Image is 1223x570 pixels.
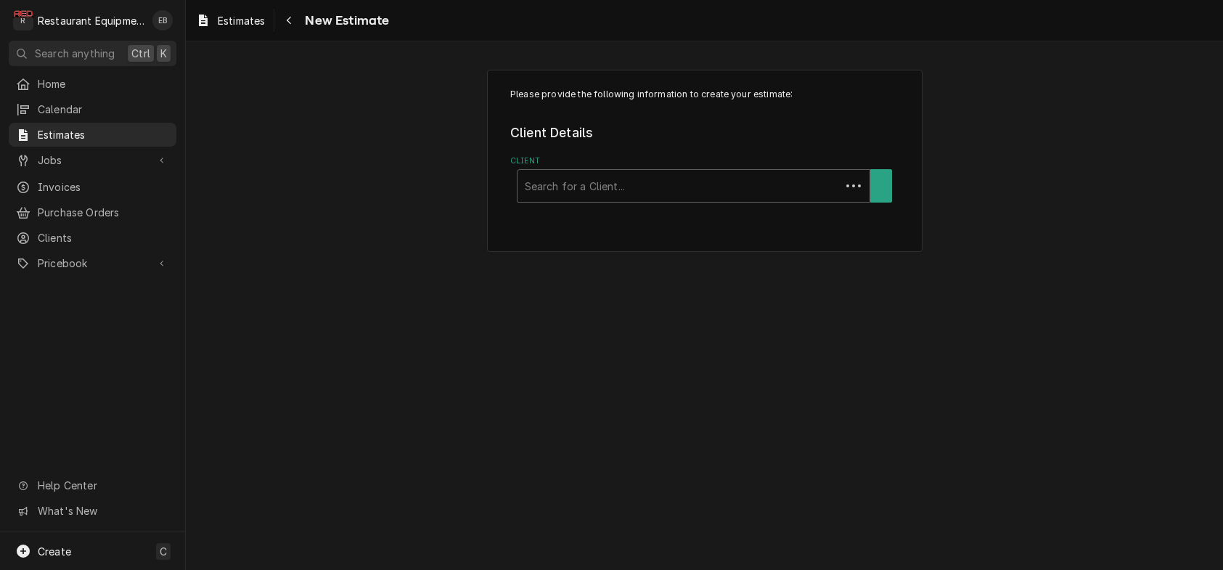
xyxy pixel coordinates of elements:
[9,226,176,250] a: Clients
[9,123,176,147] a: Estimates
[9,251,176,275] a: Go to Pricebook
[38,230,169,245] span: Clients
[38,152,147,168] span: Jobs
[9,148,176,172] a: Go to Jobs
[9,200,176,224] a: Purchase Orders
[38,256,147,271] span: Pricebook
[510,155,899,203] div: Client
[218,13,265,28] span: Estimates
[38,205,169,220] span: Purchase Orders
[13,10,33,30] div: R
[38,127,169,142] span: Estimates
[38,76,169,91] span: Home
[300,11,389,30] span: New Estimate
[9,41,176,66] button: Search anythingCtrlK
[38,503,168,518] span: What's New
[510,155,899,167] label: Client
[9,499,176,523] a: Go to What's New
[9,97,176,121] a: Calendar
[38,13,144,28] div: Restaurant Equipment Diagnostics
[38,179,169,195] span: Invoices
[38,545,71,558] span: Create
[38,478,168,493] span: Help Center
[35,46,115,61] span: Search anything
[152,10,173,30] div: EB
[9,175,176,199] a: Invoices
[9,72,176,96] a: Home
[38,102,169,117] span: Calendar
[152,10,173,30] div: Emily Bird's Avatar
[131,46,150,61] span: Ctrl
[870,169,892,203] button: Create New Client
[277,9,300,32] button: Navigate back
[510,88,899,203] div: Estimate Create/Update Form
[160,46,167,61] span: K
[510,123,899,142] legend: Client Details
[510,88,899,101] p: Please provide the following information to create your estimate:
[160,544,167,559] span: C
[487,70,923,252] div: Estimate Create/Update
[9,473,176,497] a: Go to Help Center
[190,9,271,33] a: Estimates
[13,10,33,30] div: Restaurant Equipment Diagnostics's Avatar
